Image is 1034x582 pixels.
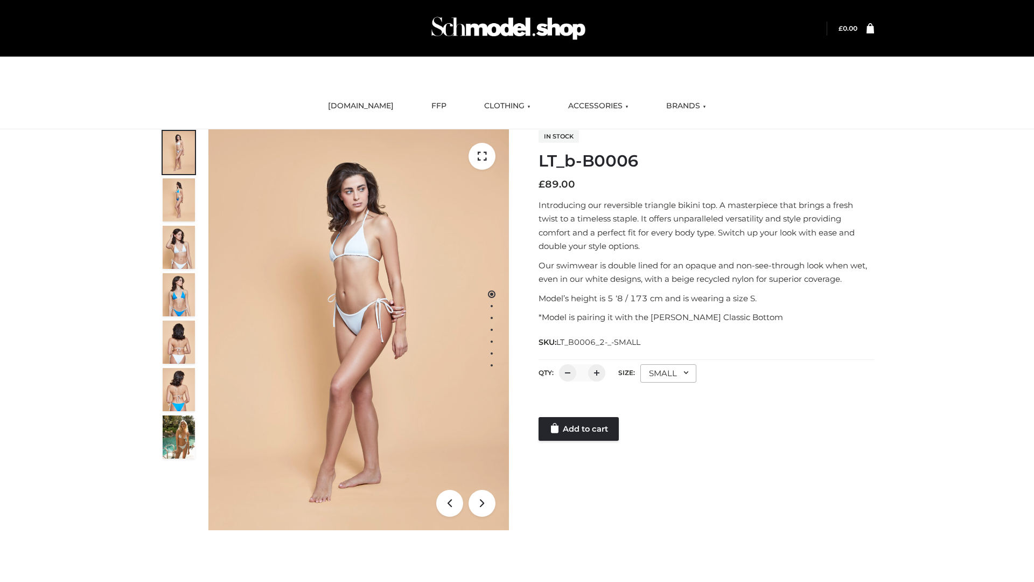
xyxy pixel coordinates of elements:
[163,131,195,174] img: ArielClassicBikiniTop_CloudNine_AzureSky_OW114ECO_1-scaled.jpg
[163,226,195,269] img: ArielClassicBikiniTop_CloudNine_AzureSky_OW114ECO_3-scaled.jpg
[839,24,857,32] bdi: 0.00
[560,94,637,118] a: ACCESSORIES
[476,94,539,118] a: CLOTHING
[539,336,641,349] span: SKU:
[163,273,195,316] img: ArielClassicBikiniTop_CloudNine_AzureSky_OW114ECO_4-scaled.jpg
[539,151,874,171] h1: LT_b-B0006
[163,321,195,364] img: ArielClassicBikiniTop_CloudNine_AzureSky_OW114ECO_7-scaled.jpg
[163,178,195,221] img: ArielClassicBikiniTop_CloudNine_AzureSky_OW114ECO_2-scaled.jpg
[423,94,455,118] a: FFP
[539,292,874,306] p: Model’s height is 5 ‘8 / 173 cm and is wearing a size S.
[539,259,874,286] p: Our swimwear is double lined for an opaque and non-see-through look when wet, even in our white d...
[208,129,509,530] img: ArielClassicBikiniTop_CloudNine_AzureSky_OW114ECO_1
[320,94,402,118] a: [DOMAIN_NAME]
[539,178,545,190] span: £
[163,415,195,459] img: Arieltop_CloudNine_AzureSky2.jpg
[618,369,635,377] label: Size:
[556,337,640,347] span: LT_B0006_2-_-SMALL
[163,368,195,411] img: ArielClassicBikiniTop_CloudNine_AzureSky_OW114ECO_8-scaled.jpg
[539,178,575,190] bdi: 89.00
[658,94,714,118] a: BRANDS
[539,310,874,324] p: *Model is pairing it with the [PERSON_NAME] Classic Bottom
[539,369,554,377] label: QTY:
[839,24,843,32] span: £
[539,130,579,143] span: In stock
[539,417,619,441] a: Add to cart
[839,24,857,32] a: £0.00
[428,7,589,50] img: Schmodel Admin 964
[539,198,874,253] p: Introducing our reversible triangle bikini top. A masterpiece that brings a fresh twist to a time...
[640,364,696,383] div: SMALL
